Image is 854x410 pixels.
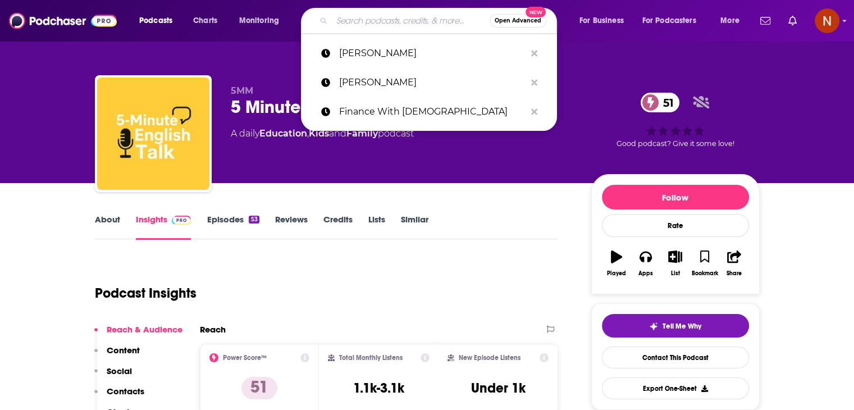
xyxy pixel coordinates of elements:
h3: Under 1k [471,380,526,397]
a: Lists [368,214,385,240]
div: Search podcasts, credits, & more... [312,8,568,34]
p: Finance With Sharan [339,97,526,126]
span: For Podcasters [642,13,696,29]
div: Played [607,270,626,277]
span: 5MM [231,85,253,96]
a: Finance With [DEMOGRAPHIC_DATA] [301,97,557,126]
p: Reach & Audience [107,324,182,335]
h2: New Episode Listens [459,354,520,362]
a: Education [259,128,307,139]
span: 51 [652,93,679,112]
span: Logged in as AdelNBM [815,8,839,33]
div: Bookmark [691,270,718,277]
div: A daily podcast [231,127,414,140]
button: List [660,243,689,284]
button: open menu [635,12,713,30]
a: Show notifications dropdown [784,11,801,30]
div: List [671,270,680,277]
h2: Power Score™ [223,354,267,362]
span: Open Advanced [495,18,541,24]
p: Content [107,345,140,356]
button: Social [94,366,132,386]
a: [PERSON_NAME] [301,68,557,97]
span: More [720,13,739,29]
div: Rate [602,214,749,237]
span: Good podcast? Give it some love! [616,139,734,148]
a: Show notifications dropdown [756,11,775,30]
input: Search podcasts, credits, & more... [332,12,490,30]
button: open menu [131,12,187,30]
button: open menu [231,12,294,30]
button: tell me why sparkleTell Me Why [602,314,749,338]
a: Credits [323,214,353,240]
button: Bookmark [690,243,719,284]
button: Open AdvancedNew [490,14,546,28]
button: Share [719,243,748,284]
p: 51 [241,377,277,399]
div: Share [727,270,742,277]
img: Podchaser - Follow, Share and Rate Podcasts [9,10,117,31]
h2: Reach [200,324,226,335]
span: For Business [579,13,624,29]
button: Follow [602,185,749,209]
button: Reach & Audience [94,324,182,345]
span: , [307,128,309,139]
a: Charts [186,12,224,30]
img: User Profile [815,8,839,33]
img: Podchaser Pro [172,216,191,225]
span: Podcasts [139,13,172,29]
span: Charts [193,13,217,29]
img: tell me why sparkle [649,322,658,331]
a: InsightsPodchaser Pro [136,214,191,240]
a: Contact This Podcast [602,347,749,368]
p: Contacts [107,386,144,397]
p: Social [107,366,132,376]
a: 51 [641,93,679,112]
button: Played [602,243,631,284]
button: Content [94,345,140,366]
p: warikoo [339,68,526,97]
a: Kids [309,128,329,139]
a: [PERSON_NAME] [301,39,557,68]
button: Apps [631,243,660,284]
a: Episodes53 [207,214,259,240]
div: Apps [638,270,653,277]
img: 5 Minute English Talk [97,78,209,190]
h2: Total Monthly Listens [339,354,403,362]
a: About [95,214,120,240]
button: open menu [713,12,753,30]
button: Export One-Sheet [602,377,749,399]
span: New [526,7,546,17]
button: open menu [572,12,638,30]
div: 53 [249,216,259,224]
h3: 1.1k-3.1k [353,380,404,397]
div: 51Good podcast? Give it some love! [591,85,760,155]
button: Contacts [94,386,144,407]
a: Family [346,128,378,139]
span: Monitoring [239,13,279,29]
a: Reviews [275,214,308,240]
p: Raj Shamani [339,39,526,68]
span: and [329,128,346,139]
button: Show profile menu [815,8,839,33]
a: Similar [401,214,428,240]
h1: Podcast Insights [95,285,197,302]
span: Tell Me Why [663,322,701,331]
